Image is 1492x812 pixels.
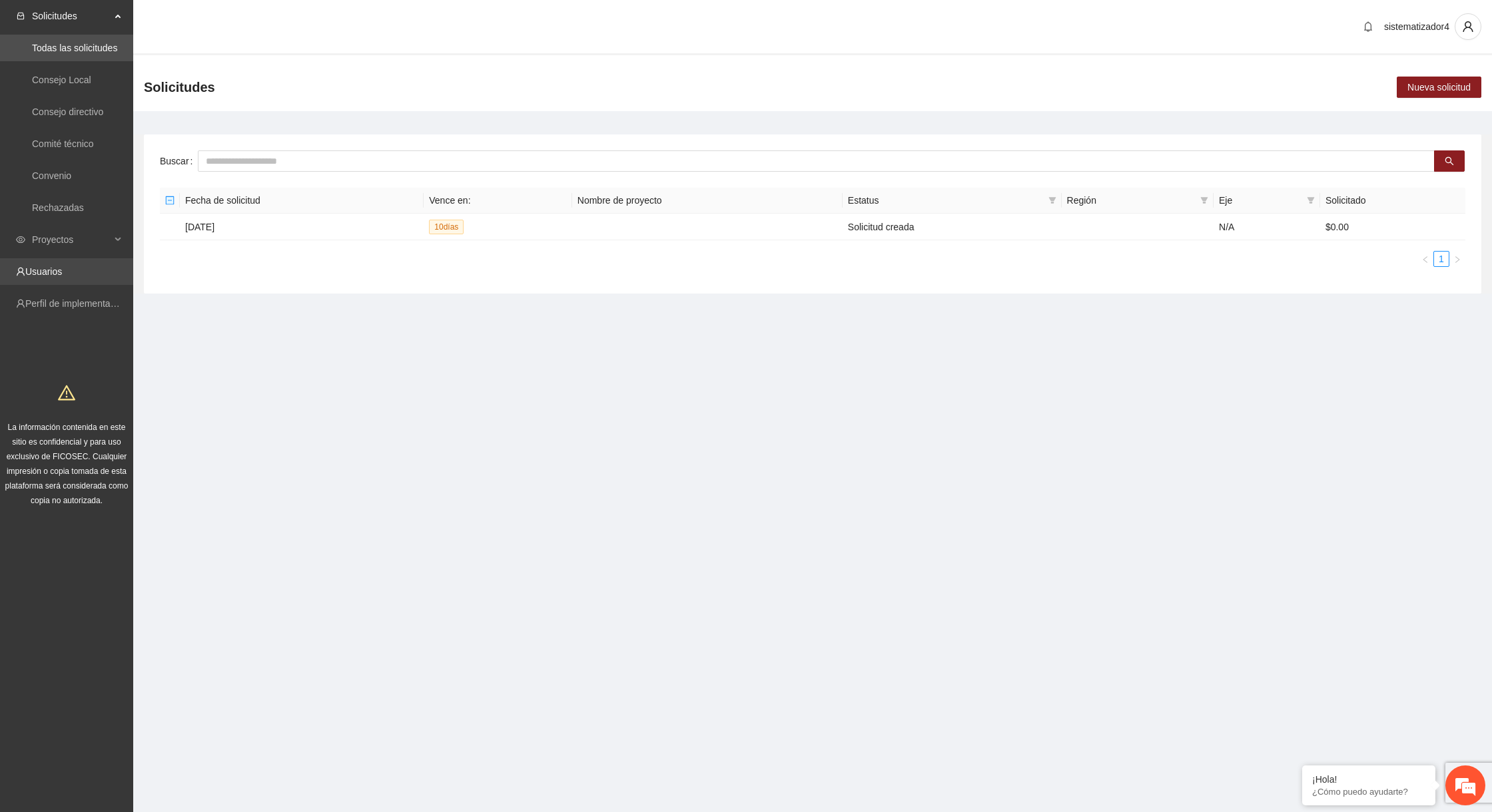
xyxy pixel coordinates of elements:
a: Convenio [32,170,71,181]
th: Vence en: [424,188,572,214]
li: 1 [1433,251,1449,267]
button: search [1434,150,1465,172]
span: filter [1046,190,1059,210]
a: Comité técnico [32,138,94,149]
button: Nueva solicitud [1397,77,1481,98]
span: bell [1358,21,1378,32]
span: sistematizador4 [1384,21,1449,32]
td: Solicitud creada [843,214,1062,240]
p: ¿Cómo puedo ayudarte? [1312,787,1425,797]
th: Solicitado [1320,188,1465,214]
td: N/A [1214,214,1320,240]
span: filter [1200,196,1208,204]
a: Todas las solicitudes [32,43,117,53]
button: user [1455,13,1481,40]
div: ¡Hola! [1312,774,1425,785]
a: Consejo Local [32,75,91,85]
span: Estatus [848,193,1043,208]
span: Región [1067,193,1195,208]
button: right [1449,251,1465,267]
a: Perfil de implementadora [25,298,129,309]
span: eye [16,235,25,244]
th: Fecha de solicitud [180,188,424,214]
span: right [1453,256,1461,264]
span: user [1455,21,1481,33]
span: filter [1048,196,1056,204]
span: Eje [1219,193,1302,208]
td: [DATE] [180,214,424,240]
button: left [1417,251,1433,267]
span: warning [58,384,75,401]
span: inbox [16,11,25,21]
label: Buscar [160,150,198,172]
button: bell [1357,16,1379,37]
span: 10 día s [429,220,464,234]
span: filter [1307,196,1315,204]
span: Solicitudes [32,3,111,29]
span: Nueva solicitud [1407,80,1471,95]
a: Consejo directivo [32,106,103,117]
a: Usuarios [25,266,62,277]
span: Proyectos [32,226,111,253]
span: Solicitudes [144,77,215,98]
span: La información contenida en este sitio es confidencial y para uso exclusivo de FICOSEC. Cualquier... [5,423,129,505]
td: $0.00 [1320,214,1465,240]
a: 1 [1434,252,1449,266]
th: Nombre de proyecto [572,188,843,214]
a: Rechazadas [32,202,84,213]
span: left [1421,256,1429,264]
li: Next Page [1449,251,1465,267]
span: filter [1304,190,1317,210]
li: Previous Page [1417,251,1433,267]
span: minus-square [165,196,175,205]
span: filter [1198,190,1211,210]
span: search [1445,156,1454,167]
